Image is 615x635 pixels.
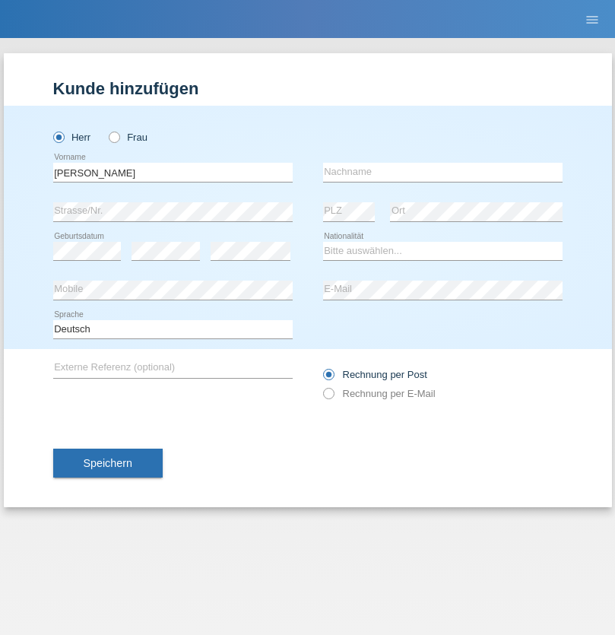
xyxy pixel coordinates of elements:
[323,388,333,407] input: Rechnung per E-Mail
[323,388,436,399] label: Rechnung per E-Mail
[577,14,607,24] a: menu
[109,132,147,143] label: Frau
[53,132,91,143] label: Herr
[109,132,119,141] input: Frau
[53,449,163,478] button: Speichern
[84,457,132,469] span: Speichern
[53,79,563,98] h1: Kunde hinzufügen
[53,132,63,141] input: Herr
[323,369,333,388] input: Rechnung per Post
[585,12,600,27] i: menu
[323,369,427,380] label: Rechnung per Post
